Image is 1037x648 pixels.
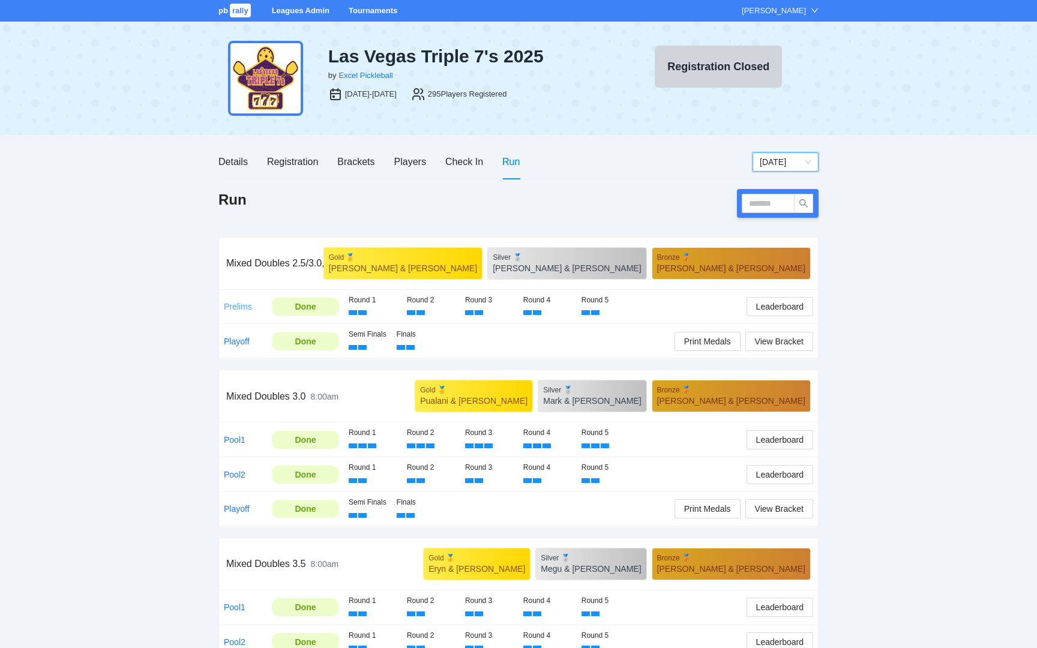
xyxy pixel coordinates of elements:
[224,504,250,514] a: Playoff
[224,302,252,311] a: Prelims
[226,559,306,569] span: Mixed Doubles 3.5
[272,6,329,15] a: Leagues Admin
[657,262,805,274] div: [PERSON_NAME] & [PERSON_NAME]
[345,88,397,100] div: [DATE]-[DATE]
[407,630,455,641] div: Round 2
[543,385,641,395] div: Silver 🥈
[420,395,528,407] div: Pualani & [PERSON_NAME]
[811,7,819,14] span: down
[328,46,609,67] div: Las Vegas Triple 7's 2025
[407,595,455,607] div: Round 2
[397,497,435,508] div: Finals
[329,262,477,274] div: [PERSON_NAME] & [PERSON_NAME]
[657,253,805,262] div: Bronze 🥉
[349,595,397,607] div: Round 1
[428,553,525,563] div: Gold 🥇
[224,337,250,346] a: Playoff
[281,300,330,313] div: Done
[349,630,397,641] div: Round 1
[523,630,572,641] div: Round 4
[428,563,525,575] div: Eryn & [PERSON_NAME]
[228,41,303,116] img: tiple-sevens-24.png
[760,153,811,171] span: Saturday
[541,553,641,563] div: Silver 🥈
[407,462,455,473] div: Round 2
[582,630,630,641] div: Round 5
[684,502,731,515] span: Print Medals
[224,470,245,479] a: Pool2
[523,595,572,607] div: Round 4
[675,332,741,351] button: Print Medals
[742,5,806,17] div: [PERSON_NAME]
[218,190,247,209] h1: Run
[523,427,572,439] div: Round 4
[493,262,641,274] div: [PERSON_NAME] & [PERSON_NAME]
[541,563,641,575] div: Megu & [PERSON_NAME]
[657,385,805,395] div: Bronze 🥉
[502,154,520,169] div: Run
[267,154,318,169] div: Registration
[465,630,514,641] div: Round 3
[684,335,731,348] span: Print Medals
[226,258,343,268] span: Mixed Doubles 2.5/3.0, 50+
[445,154,483,169] div: Check In
[747,598,813,617] button: Leaderboard
[745,499,813,518] button: View Bracket
[226,391,306,401] span: Mixed Doubles 3.0
[394,154,426,169] div: Players
[543,395,641,407] div: Mark & [PERSON_NAME]
[349,329,387,340] div: Semi Finals
[657,395,805,407] div: [PERSON_NAME] & [PERSON_NAME]
[230,4,251,17] span: rally
[428,88,507,100] div: 295 Players Registered
[407,427,455,439] div: Round 2
[755,502,804,515] span: View Bracket
[337,154,374,169] div: Brackets
[582,462,630,473] div: Round 5
[657,553,805,563] div: Bronze 🥉
[657,563,805,575] div: [PERSON_NAME] & [PERSON_NAME]
[465,462,514,473] div: Round 3
[224,435,245,445] a: Pool1
[349,497,387,508] div: Semi Finals
[281,468,330,481] div: Done
[794,194,813,213] button: search
[582,427,630,439] div: Round 5
[349,427,397,439] div: Round 1
[756,300,804,313] span: Leaderboard
[756,601,804,614] span: Leaderboard
[349,295,397,306] div: Round 1
[523,295,572,306] div: Round 4
[311,392,339,401] span: 8:00am
[349,462,397,473] div: Round 1
[756,468,804,481] span: Leaderboard
[465,295,514,306] div: Round 3
[747,465,813,484] button: Leaderboard
[397,329,435,340] div: Finals
[582,595,630,607] div: Round 5
[329,253,477,262] div: Gold 🥇
[465,595,514,607] div: Round 3
[218,154,248,169] div: Details
[756,433,804,446] span: Leaderboard
[349,6,397,15] a: Tournaments
[523,462,572,473] div: Round 4
[675,499,741,518] button: Print Medals
[465,427,514,439] div: Round 3
[281,433,330,446] div: Done
[218,6,253,15] a: pbrally
[582,295,630,306] div: Round 5
[224,637,245,647] a: Pool2
[281,601,330,614] div: Done
[747,430,813,449] button: Leaderboard
[420,385,528,395] div: Gold 🥇
[281,502,330,515] div: Done
[755,335,804,348] span: View Bracket
[224,602,245,612] a: Pool1
[407,295,455,306] div: Round 2
[328,70,337,82] div: by
[747,297,813,316] button: Leaderboard
[338,71,392,80] a: Excel Pickleball
[745,332,813,351] button: View Bracket
[493,253,641,262] div: Silver 🥈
